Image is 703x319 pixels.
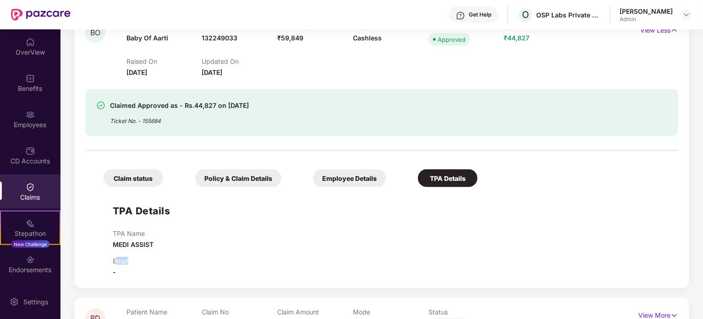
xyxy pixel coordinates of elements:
span: 132249033 [202,34,238,42]
img: svg+xml;base64,PHN2ZyBpZD0iQ0RfQWNjb3VudHMiIGRhdGEtbmFtZT0iQ0QgQWNjb3VudHMiIHhtbG5zPSJodHRwOi8vd3... [26,146,35,156]
div: Employee Details [313,169,386,187]
p: Patient Name [126,308,202,316]
p: Claim Amount [277,308,353,316]
img: svg+xml;base64,PHN2ZyB4bWxucz0iaHR0cDovL3d3dy53My5vcmcvMjAwMC9zdmciIHdpZHRoPSIxNyIgaGVpZ2h0PSIxNy... [670,25,678,35]
img: svg+xml;base64,PHN2ZyB4bWxucz0iaHR0cDovL3d3dy53My5vcmcvMjAwMC9zdmciIHdpZHRoPSIyMSIgaGVpZ2h0PSIyMC... [26,219,35,228]
div: New Challenge [11,241,49,248]
div: Ticket No. - 155684 [110,111,249,125]
div: Stepathon [1,229,60,238]
h1: TPA Details [113,203,170,218]
p: Email [113,257,128,265]
img: svg+xml;base64,PHN2ZyBpZD0iQ2xhaW0iIHhtbG5zPSJodHRwOi8vd3d3LnczLm9yZy8yMDAwL3N2ZyIgd2lkdGg9IjIwIi... [26,183,35,192]
img: svg+xml;base64,PHN2ZyBpZD0iU3VjY2Vzcy0zMngzMiIgeG1sbnM9Imh0dHA6Ly93d3cudzMub3JnLzIwMDAvc3ZnIiB3aW... [96,101,105,110]
img: New Pazcare Logo [11,9,71,21]
p: Raised On [126,57,202,65]
div: TPA Details [418,169,478,187]
div: Admin [620,16,673,23]
img: svg+xml;base64,PHN2ZyBpZD0iRW1wbG95ZWVzIiB4bWxucz0iaHR0cDovL3d3dy53My5vcmcvMjAwMC9zdmciIHdpZHRoPS... [26,110,35,119]
div: [PERSON_NAME] [620,7,673,16]
span: ₹44,827 [504,34,530,42]
img: svg+xml;base64,PHN2ZyBpZD0iU2V0dGluZy0yMHgyMCIgeG1sbnM9Imh0dHA6Ly93d3cudzMub3JnLzIwMDAvc3ZnIiB3aW... [10,297,19,307]
div: Claim status [104,169,163,187]
div: Settings [21,297,51,307]
span: [DATE] [126,68,147,76]
img: svg+xml;base64,PHN2ZyBpZD0iRHJvcGRvd24tMzJ4MzIiIHhtbG5zPSJodHRwOi8vd3d3LnczLm9yZy8yMDAwL3N2ZyIgd2... [683,11,690,18]
p: Updated On [202,57,278,65]
div: Policy & Claim Details [195,169,281,187]
p: Mode [353,308,428,316]
p: Claim No [202,308,278,316]
div: Get Help [469,11,491,18]
div: Approved [438,35,466,44]
div: OSP Labs Private Limited [536,11,600,19]
img: svg+xml;base64,PHN2ZyBpZD0iQmVuZWZpdHMiIHhtbG5zPSJodHRwOi8vd3d3LnczLm9yZy8yMDAwL3N2ZyIgd2lkdGg9Ij... [26,74,35,83]
p: Status [428,308,504,316]
span: - [113,268,116,276]
img: svg+xml;base64,PHN2ZyBpZD0iSG9tZSIgeG1sbnM9Imh0dHA6Ly93d3cudzMub3JnLzIwMDAvc3ZnIiB3aWR0aD0iMjAiIG... [26,38,35,47]
img: svg+xml;base64,PHN2ZyBpZD0iRW5kb3JzZW1lbnRzIiB4bWxucz0iaHR0cDovL3d3dy53My5vcmcvMjAwMC9zdmciIHdpZH... [26,255,35,264]
img: svg+xml;base64,PHN2ZyBpZD0iSGVscC0zMngzMiIgeG1sbnM9Imh0dHA6Ly93d3cudzMub3JnLzIwMDAvc3ZnIiB3aWR0aD... [456,11,465,20]
span: ₹59,849 [277,34,303,42]
span: Baby Of Aarti [126,34,168,42]
span: Cashless [353,34,382,42]
p: TPA Name [113,229,154,237]
div: Claimed Approved as - Rs.44,827 on [DATE] [110,100,249,111]
span: O [522,9,529,20]
span: [DATE] [202,68,223,76]
span: MEDI ASSIST [113,241,154,248]
span: BO [90,29,100,37]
